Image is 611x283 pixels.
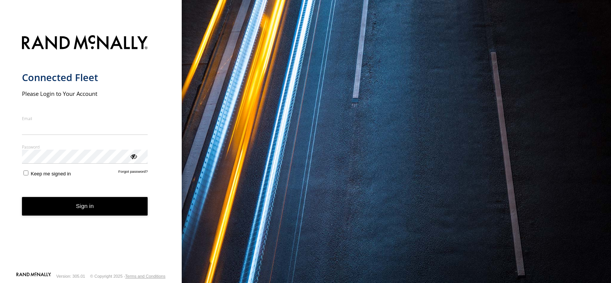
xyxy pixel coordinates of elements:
a: Forgot password? [118,169,148,177]
input: Keep me signed in [23,170,28,175]
div: Version: 305.01 [56,274,85,278]
label: Email [22,116,148,121]
div: ViewPassword [129,152,137,160]
button: Sign in [22,197,148,216]
a: Visit our Website [16,272,51,280]
h1: Connected Fleet [22,71,148,84]
img: Rand McNally [22,34,148,53]
a: Terms and Conditions [125,274,165,278]
div: © Copyright 2025 - [90,274,165,278]
span: Keep me signed in [31,171,71,177]
form: main [22,31,160,272]
label: Password [22,144,148,150]
h2: Please Login to Your Account [22,90,148,97]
